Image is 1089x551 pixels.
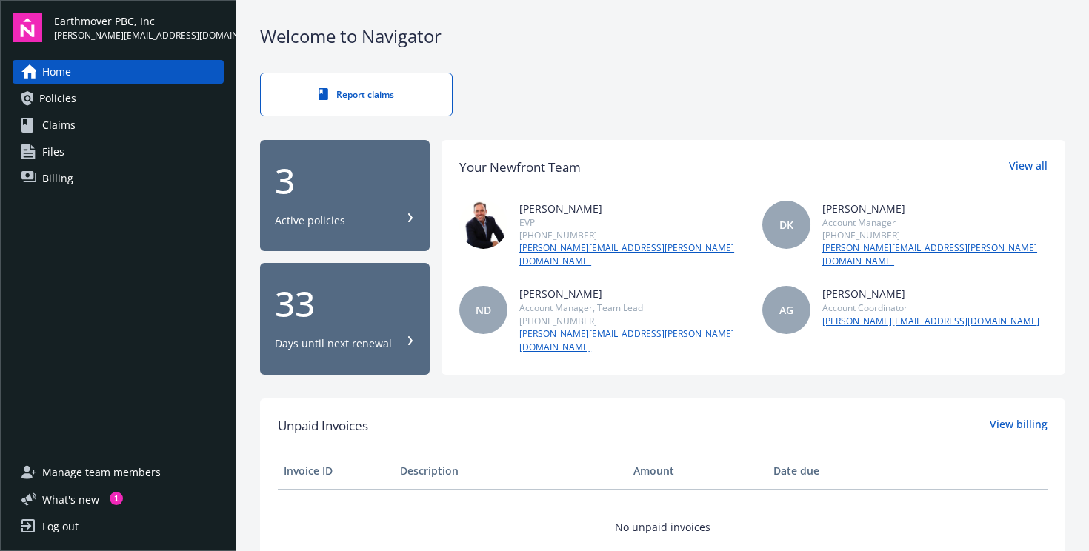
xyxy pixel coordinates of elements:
span: AG [779,302,793,318]
div: Account Manager [822,216,1048,229]
a: [PERSON_NAME][EMAIL_ADDRESS][PERSON_NAME][DOMAIN_NAME] [519,327,745,354]
div: Your Newfront Team [459,158,581,177]
span: What ' s new [42,492,99,507]
span: Manage team members [42,461,161,484]
div: [PERSON_NAME] [822,201,1048,216]
a: Claims [13,113,224,137]
span: Policies [39,87,76,110]
span: ND [476,302,491,318]
div: [PHONE_NUMBER] [519,229,745,241]
div: Welcome to Navigator [260,24,1065,49]
div: 1 [110,492,123,505]
div: [PERSON_NAME] [519,201,745,216]
div: [PHONE_NUMBER] [519,315,745,327]
span: [PERSON_NAME][EMAIL_ADDRESS][DOMAIN_NAME] [54,29,224,42]
div: [PHONE_NUMBER] [822,229,1048,241]
div: Account Manager, Team Lead [519,301,745,314]
button: What's new1 [13,492,123,507]
th: Invoice ID [278,453,394,489]
th: Date due [767,453,884,489]
span: Unpaid Invoices [278,416,368,435]
th: Description [394,453,627,489]
div: [PERSON_NAME] [822,286,1039,301]
a: Manage team members [13,461,224,484]
a: Report claims [260,73,453,116]
a: View billing [990,416,1048,435]
span: DK [779,217,793,233]
button: Earthmover PBC, Inc[PERSON_NAME][EMAIL_ADDRESS][DOMAIN_NAME] [54,13,224,42]
a: [PERSON_NAME][EMAIL_ADDRESS][PERSON_NAME][DOMAIN_NAME] [519,241,745,268]
div: Account Coordinator [822,301,1039,314]
span: Billing [42,167,73,190]
a: Home [13,60,224,84]
a: Billing [13,167,224,190]
span: Claims [42,113,76,137]
span: Earthmover PBC, Inc [54,13,224,29]
a: View all [1009,158,1048,177]
a: Policies [13,87,224,110]
a: [PERSON_NAME][EMAIL_ADDRESS][DOMAIN_NAME] [822,315,1039,328]
img: navigator-logo.svg [13,13,42,42]
div: EVP [519,216,745,229]
div: 3 [275,163,415,198]
img: photo [459,201,507,249]
span: Files [42,140,64,164]
a: [PERSON_NAME][EMAIL_ADDRESS][PERSON_NAME][DOMAIN_NAME] [822,241,1048,268]
button: 33Days until next renewal [260,263,430,375]
div: Active policies [275,213,345,228]
div: [PERSON_NAME] [519,286,745,301]
div: Days until next renewal [275,336,392,351]
div: Log out [42,515,79,538]
span: Home [42,60,71,84]
button: 3Active policies [260,140,430,252]
div: 33 [275,286,415,321]
th: Amount [627,453,767,489]
div: Report claims [290,88,422,101]
a: Files [13,140,224,164]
